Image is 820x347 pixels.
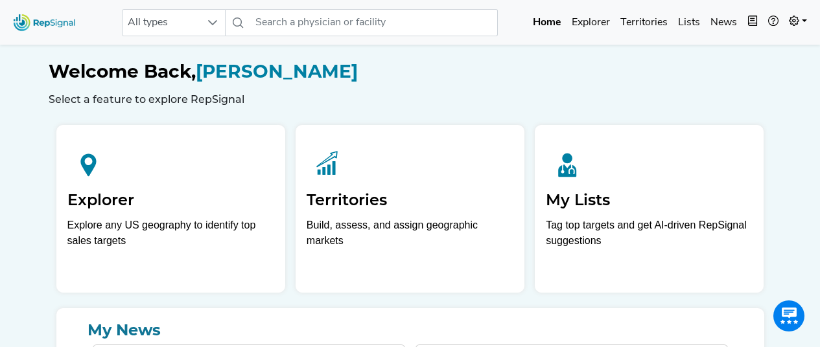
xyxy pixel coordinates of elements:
span: All types [123,10,200,36]
a: My News [67,319,754,342]
a: Explorer [567,10,615,36]
h2: Territories [307,191,513,210]
a: Lists [673,10,705,36]
a: News [705,10,742,36]
h2: Explorer [67,191,274,210]
div: Explore any US geography to identify top sales targets [67,218,274,249]
a: TerritoriesBuild, assess, and assign geographic markets [296,125,524,293]
a: ExplorerExplore any US geography to identify top sales targets [56,125,285,293]
h1: [PERSON_NAME] [49,61,772,83]
span: Welcome Back, [49,60,196,82]
a: Territories [615,10,673,36]
a: Home [528,10,567,36]
button: Intel Book [742,10,763,36]
p: Build, assess, and assign geographic markets [307,218,513,256]
p: Tag top targets and get AI-driven RepSignal suggestions [546,218,753,256]
h6: Select a feature to explore RepSignal [49,93,772,106]
a: My ListsTag top targets and get AI-driven RepSignal suggestions [535,125,764,293]
input: Search a physician or facility [250,9,498,36]
h2: My Lists [546,191,753,210]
